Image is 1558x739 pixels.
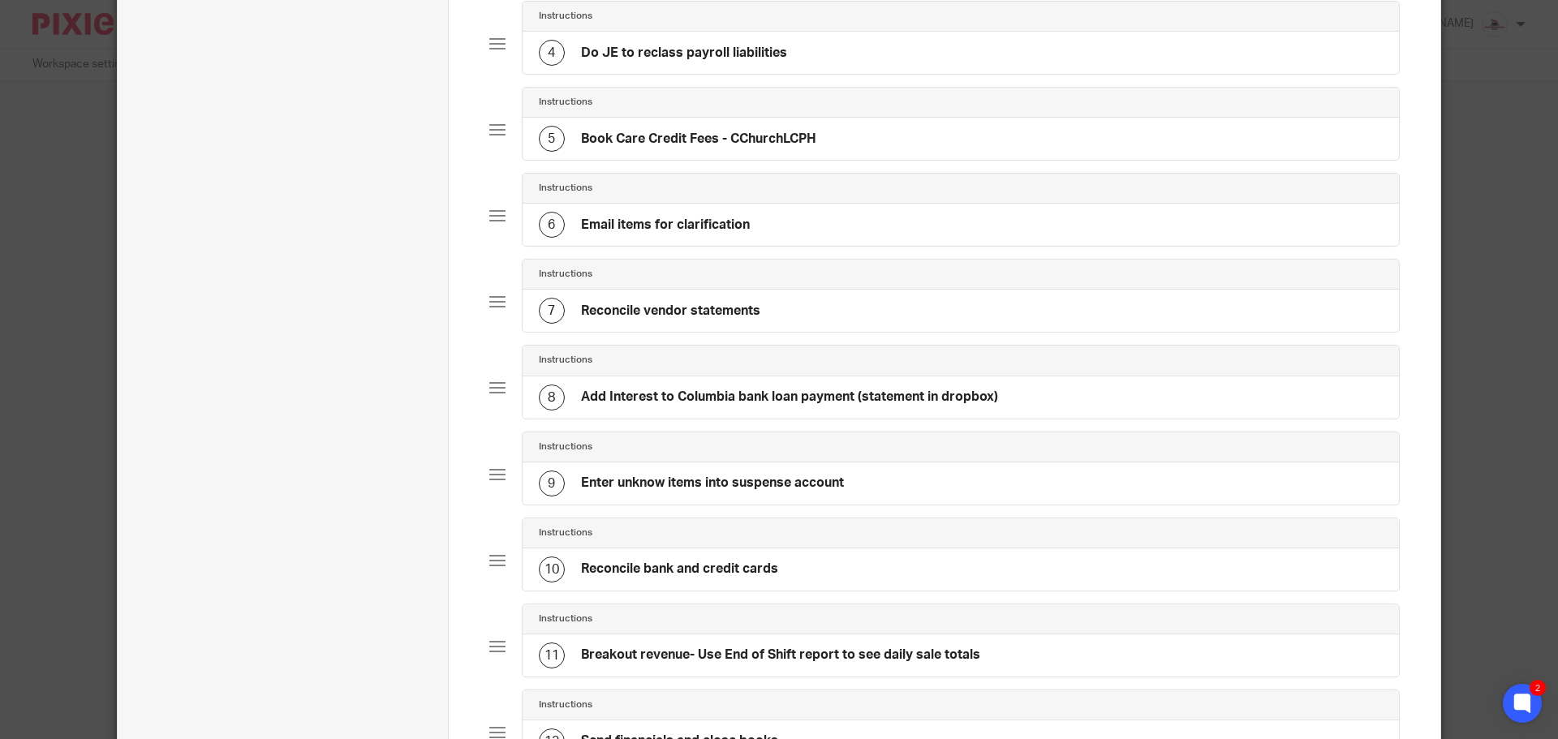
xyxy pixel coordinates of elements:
h4: Instructions [539,526,592,539]
div: 9 [539,470,565,496]
div: 10 [539,556,565,582]
h4: Instructions [539,440,592,453]
h4: Enter unknow items into suspense account [581,475,844,492]
h4: Instructions [539,354,592,367]
h4: Instructions [539,10,592,23]
h4: Book Care Credit Fees - CChurchLCPH [581,131,816,148]
h4: Instructions [539,612,592,625]
h4: Email items for clarification [581,217,750,234]
div: 8 [539,385,565,410]
h4: Instructions [539,268,592,281]
div: 4 [539,40,565,66]
h4: Breakout revenue- Use End of Shift report to see daily sale totals [581,647,980,664]
h4: Instructions [539,96,592,109]
div: 7 [539,298,565,324]
h4: Add Interest to Columbia bank loan payment (statement in dropbox) [581,389,998,406]
div: 11 [539,642,565,668]
div: 6 [539,212,565,238]
div: 5 [539,126,565,152]
h4: Instructions [539,698,592,711]
h4: Instructions [539,182,592,195]
h4: Reconcile vendor statements [581,303,760,320]
div: 2 [1530,680,1546,696]
h4: Reconcile bank and credit cards [581,561,778,578]
h4: Do JE to reclass payroll liabilities [581,45,787,62]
